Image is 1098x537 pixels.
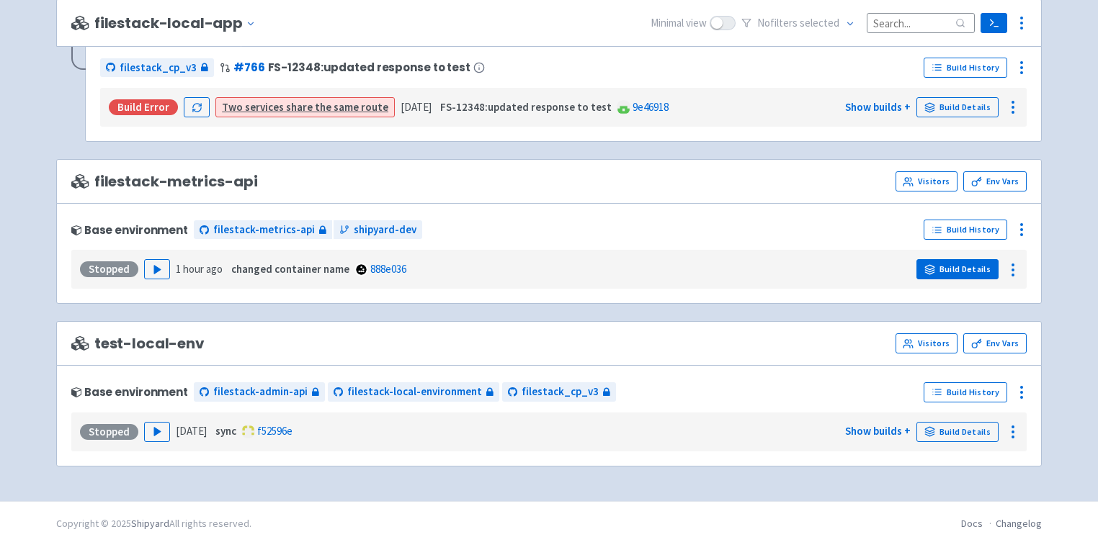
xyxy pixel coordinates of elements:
[924,220,1007,240] a: Build History
[213,384,308,400] span: filestack-admin-api
[100,58,214,78] a: filestack_cp_v3
[800,16,839,30] span: selected
[347,384,482,400] span: filestack-local-environment
[80,424,138,440] div: Stopped
[633,100,669,114] a: 9e46918
[963,333,1027,353] a: Env Vars
[194,220,332,240] a: filestack-metrics-api
[354,222,416,238] span: shipyard-dev
[120,60,197,76] span: filestack_cp_v3
[71,224,188,236] div: Base environment
[233,60,265,75] a: #766
[522,384,599,400] span: filestack_cp_v3
[215,424,236,438] strong: sync
[194,382,325,402] a: filestack-admin-api
[213,222,315,238] span: filestack-metrics-api
[916,259,999,279] a: Build Details
[71,335,205,352] span: test-local-env
[916,97,999,117] a: Build Details
[916,422,999,442] a: Build Details
[867,13,975,32] input: Search...
[80,261,138,277] div: Stopped
[71,386,188,398] div: Base environment
[131,517,169,530] a: Shipyard
[334,220,422,240] a: shipyard-dev
[176,262,223,276] time: 1 hour ago
[924,382,1007,402] a: Build History
[144,422,170,442] button: Play
[996,517,1042,530] a: Changelog
[222,100,388,114] a: Two services share the same route
[757,15,839,32] span: No filter s
[231,262,349,276] strong: changed container name
[845,100,911,114] a: Show builds +
[268,61,470,73] span: FS-12348:updated response to test
[440,100,612,114] strong: FS-12348:updated response to test
[845,424,911,438] a: Show builds +
[257,424,293,438] a: f52596e
[651,15,707,32] span: Minimal view
[109,99,178,115] div: Build Error
[144,259,170,279] button: Play
[401,100,432,114] time: [DATE]
[924,58,1007,78] a: Build History
[963,171,1027,191] a: Env Vars
[176,424,207,438] time: [DATE]
[502,382,616,402] a: filestack_cp_v3
[71,173,258,190] span: filestack-metrics-api
[896,333,958,353] a: Visitors
[370,262,406,276] a: 888e036
[94,15,262,32] button: filestack-local-app
[896,171,958,191] a: Visitors
[328,382,499,402] a: filestack-local-environment
[961,517,983,530] a: Docs
[981,13,1007,33] a: Terminal
[56,516,251,531] div: Copyright © 2025 All rights reserved.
